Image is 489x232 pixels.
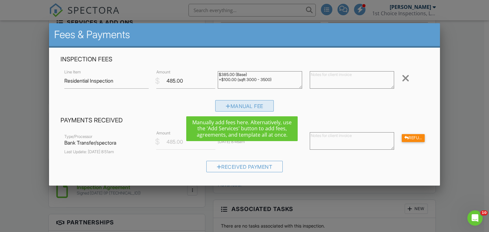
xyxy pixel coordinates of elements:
[218,129,302,134] div: Transaction ID
[402,134,425,142] div: Refund
[218,134,302,139] div: pi_3RrIK8K7snlDGpRF1IE8CtM9
[64,69,81,75] label: Line Item
[480,210,488,215] span: 10
[54,28,435,41] h2: Fees & Payments
[60,185,88,190] label: Payment notes
[215,104,274,111] a: Manual Fee
[218,139,302,144] div: [DATE] 8:46am
[206,161,283,172] div: Received Payment
[156,130,170,136] label: Amount
[60,116,429,125] h4: Payments Received
[215,100,274,112] div: Manual Fee
[206,165,283,172] a: Received Payment
[218,71,302,89] textarea: $385.00 (Base) +$100.00 (sqft 3000 - 3500)
[155,76,160,86] div: $
[156,69,170,75] label: Amount
[60,55,429,64] h4: Inspection Fees
[64,134,149,139] div: Type/Processor
[64,149,149,154] div: Last Update: [DATE] 8:51am
[402,134,425,141] a: Refund
[248,185,269,190] label: Invoice text
[64,139,149,146] p: Bank Transfer/spectora
[467,210,483,226] iframe: Intercom live chat
[155,136,160,147] div: $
